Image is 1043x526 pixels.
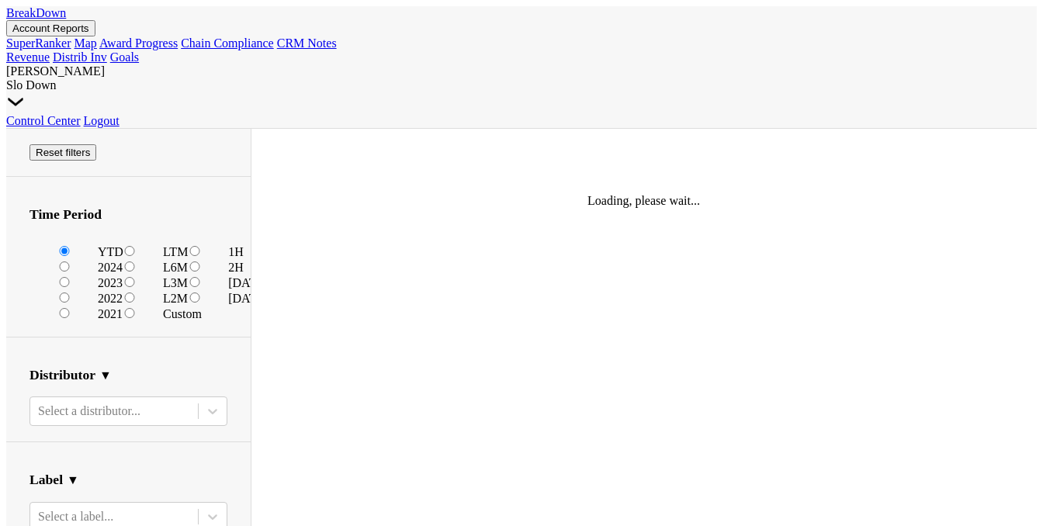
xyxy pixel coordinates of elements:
[6,36,1037,50] div: Account Reports
[181,36,274,50] a: Chain Compliance
[6,114,81,127] a: Control Center
[6,50,50,64] a: Revenue
[6,92,25,111] img: Dropdown Menu
[74,36,97,50] a: Map
[99,36,178,50] a: Award Progress
[84,114,120,127] a: Logout
[6,20,95,36] button: Account Reports
[6,78,56,92] span: Slo Down
[6,114,1037,128] div: Dropdown Menu
[110,50,139,64] a: Goals
[53,50,107,64] a: Distrib Inv
[6,6,66,19] a: BreakDown
[251,194,1037,208] p: Loading, please wait...
[6,36,71,50] a: SuperRanker
[277,36,337,50] a: CRM Notes
[6,64,1037,78] div: [PERSON_NAME]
